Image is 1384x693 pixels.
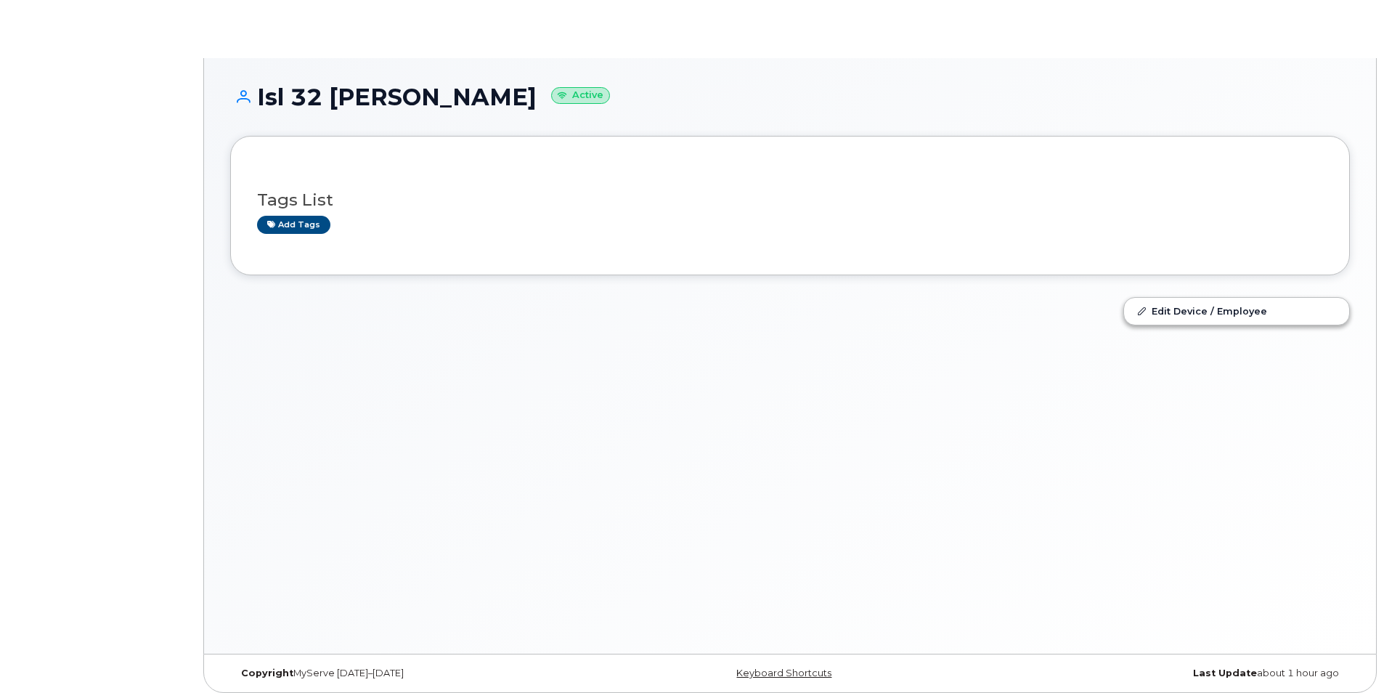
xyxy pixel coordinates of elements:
a: Keyboard Shortcuts [736,668,831,678]
strong: Last Update [1193,668,1257,678]
div: MyServe [DATE]–[DATE] [230,668,603,679]
a: Add tags [257,216,330,234]
a: Edit Device / Employee [1124,298,1349,324]
strong: Copyright [241,668,293,678]
h3: Tags List [257,191,1323,209]
h1: Isl 32 [PERSON_NAME] [230,84,1350,110]
div: about 1 hour ago [977,668,1350,679]
small: Active [551,87,610,104]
